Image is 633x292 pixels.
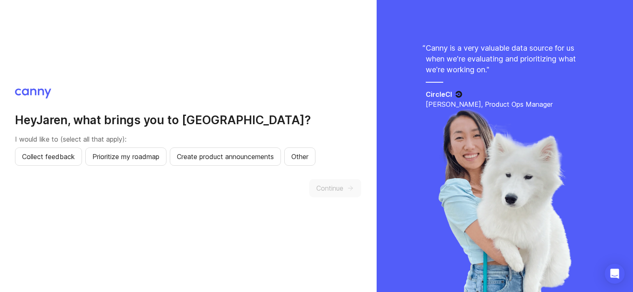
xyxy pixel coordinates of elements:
button: Continue [309,179,361,197]
img: liya-429d2be8cea6414bfc71c507a98abbfa.webp [437,109,573,292]
button: Collect feedback [15,147,82,166]
h5: CircleCI [426,89,452,99]
button: Prioritize my roadmap [85,147,166,166]
img: CircleCI logo [455,91,462,98]
button: Other [284,147,315,166]
img: Canny logo [15,88,51,98]
button: Create product announcements [170,147,281,166]
h2: Hey Jaren , what brings you to [GEOGRAPHIC_DATA]? [15,113,361,128]
p: [PERSON_NAME], Product Ops Manager [426,99,584,109]
span: Create product announcements [177,152,274,162]
p: I would like to (select all that apply): [15,134,361,144]
span: Other [291,152,308,162]
span: Prioritize my roadmap [92,152,159,162]
p: Canny is a very valuable data source for us when we're evaluating and prioritizing what we're wor... [426,43,584,75]
span: Continue [316,183,343,193]
span: Collect feedback [22,152,75,162]
div: Open Intercom Messenger [605,264,625,284]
